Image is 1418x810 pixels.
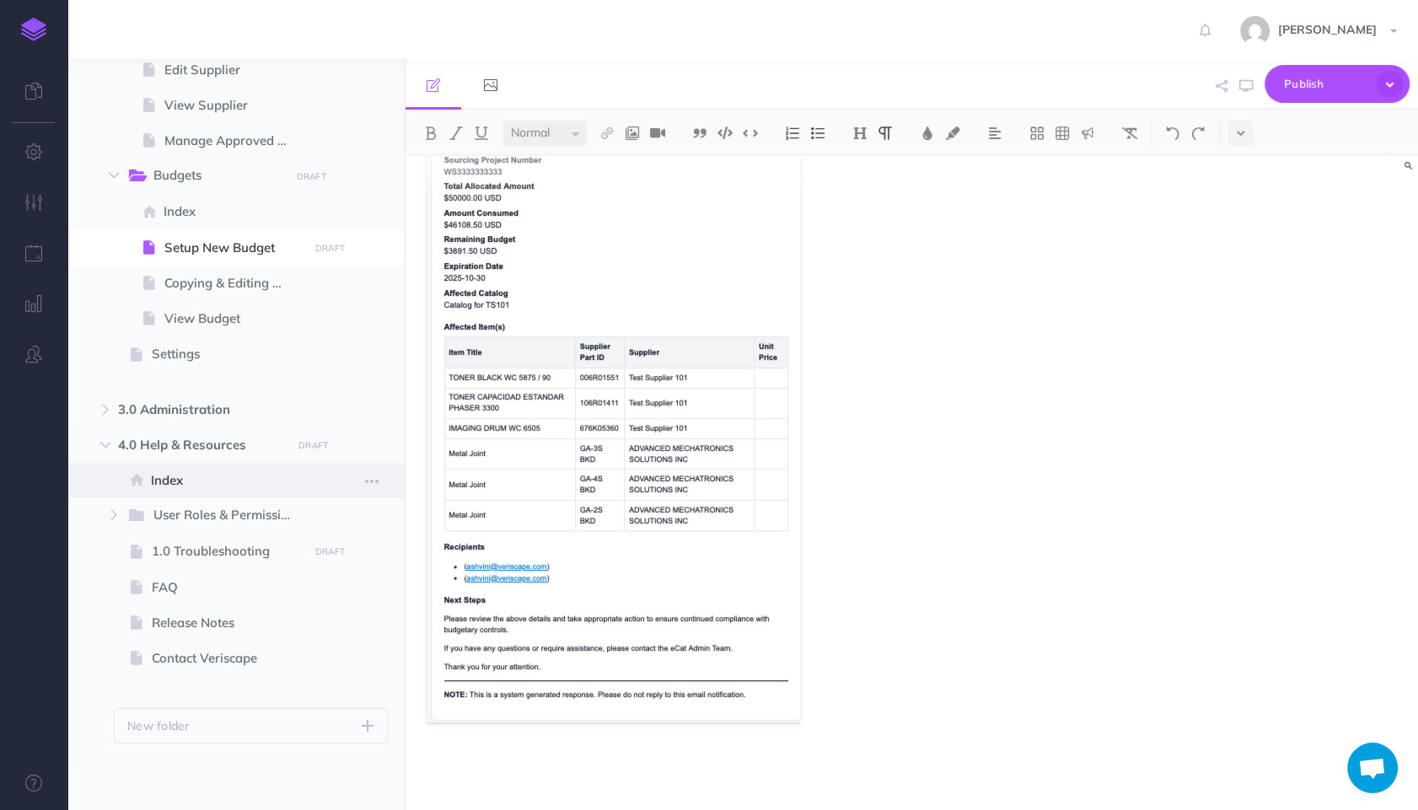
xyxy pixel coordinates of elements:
button: Publish [1265,65,1410,103]
span: Manage Approved Items [164,131,303,151]
span: Copying & Editing Budgets [164,273,303,293]
img: Unordered list button [810,126,825,140]
img: Underline button [474,126,489,140]
img: Headings dropdown button [852,126,867,140]
span: Contact Veriscape [152,648,303,668]
div: Open chat [1347,743,1398,793]
button: New folder [114,708,388,743]
small: DRAFT [298,440,328,451]
img: Paragraph button [878,126,893,140]
img: Inline code button [743,126,758,139]
button: DRAFT [290,167,332,186]
span: 3.0 Administration [118,400,282,420]
button: DRAFT [309,239,351,258]
img: Undo [1165,126,1180,140]
img: Text color button [920,126,935,140]
small: DRAFT [297,171,326,182]
img: Blockquote button [692,126,707,140]
img: 743f3ee6f9f80ed2ad13fd650e81ed88.jpg [1240,16,1270,46]
button: DRAFT [309,542,351,561]
small: DRAFT [315,243,345,254]
img: Ordered list button [785,126,800,140]
span: Budgets [153,165,278,187]
img: logo-mark.svg [21,18,46,41]
span: View Budget [164,308,303,329]
img: Code block button [717,126,733,139]
span: User Roles & Permissions [153,505,305,527]
img: Link button [599,126,615,140]
span: 1.0 Troubleshooting [152,541,303,561]
span: Setup New Budget [164,238,303,258]
img: Callout dropdown menu button [1080,126,1095,140]
span: [PERSON_NAME] [1270,22,1385,37]
img: Create table button [1055,126,1070,140]
img: Add image button [625,126,640,140]
p: New folder [127,716,190,735]
img: Alignment dropdown menu button [987,126,1002,140]
img: znSKHB1CjIhMeimcNLWv.png [427,46,800,722]
small: DRAFT [315,546,345,557]
span: View Supplier [164,95,303,115]
img: Text background color button [945,126,960,140]
span: Release Notes [152,613,303,633]
span: Edit Supplier [164,60,303,80]
span: Index [151,470,303,491]
span: FAQ [152,577,303,598]
span: 4.0 Help & Resources [118,435,282,455]
img: Redo [1190,126,1206,140]
img: Clear styles button [1122,126,1137,140]
span: Settings [152,344,303,364]
img: Add video button [650,126,665,140]
img: Bold button [423,126,438,140]
span: Publish [1284,71,1368,97]
img: Italic button [448,126,464,140]
button: DRAFT [293,436,335,455]
span: Index [164,201,303,222]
